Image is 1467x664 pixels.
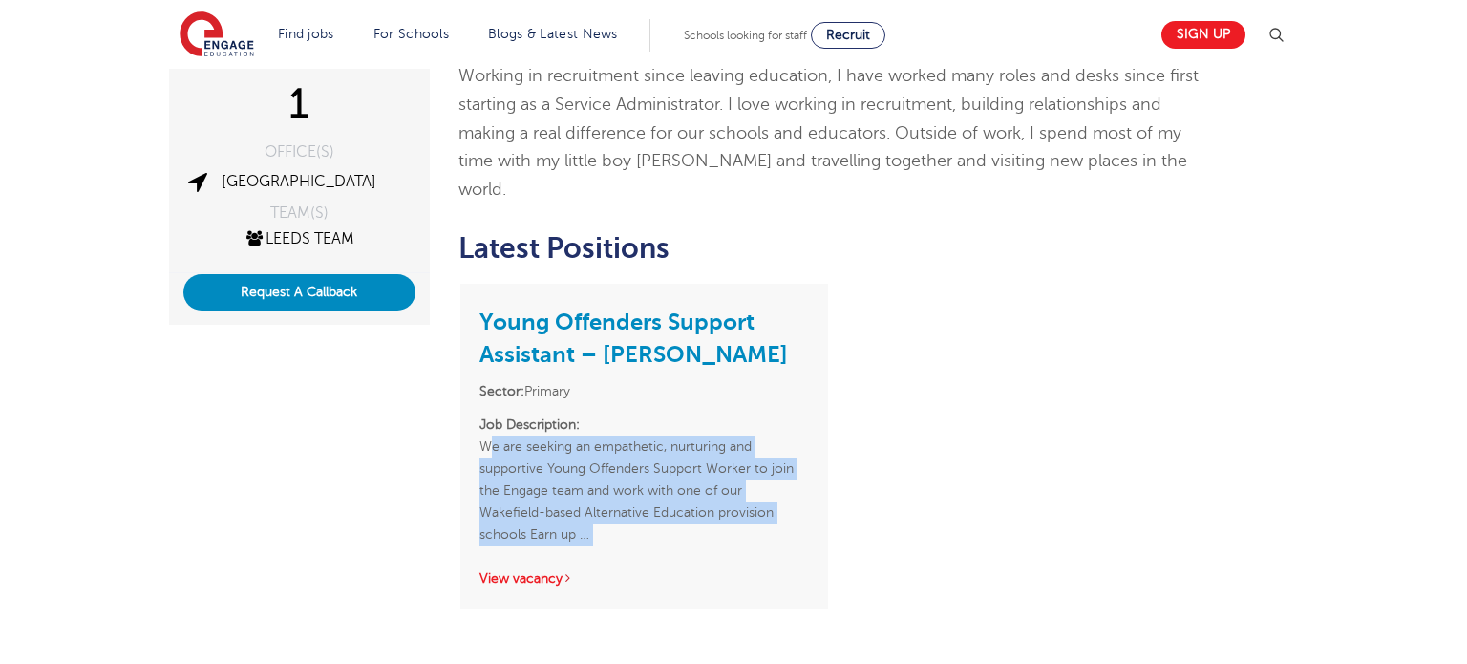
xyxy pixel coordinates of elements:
[488,27,618,41] a: Blogs & Latest News
[458,232,1202,265] h2: Latest Positions
[826,28,870,42] span: Recruit
[183,56,415,72] div: ACTIVE JOBS
[183,205,415,221] div: TEAM(S)
[183,144,415,160] div: OFFICE(S)
[183,274,415,311] button: Request A Callback
[373,27,449,41] a: For Schools
[479,571,573,586] a: View vacancy
[479,414,809,546] p: We are seeking an empathetic, nurturing and supportive Young Offenders Support Worker to join the...
[458,66,1199,198] span: Working in recruitment since leaving education, I have worked many roles and desks since first st...
[479,384,524,398] strong: Sector:
[811,22,885,49] a: Recruit
[479,309,788,368] a: Young Offenders Support Assistant – [PERSON_NAME]
[278,27,334,41] a: Find jobs
[684,29,807,42] span: Schools looking for staff
[180,11,254,59] img: Engage Education
[244,230,354,247] a: Leeds Team
[1161,21,1245,49] a: Sign up
[222,173,376,190] a: [GEOGRAPHIC_DATA]
[479,418,580,432] strong: Job Description:
[183,81,415,129] div: 1
[479,380,809,402] li: Primary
